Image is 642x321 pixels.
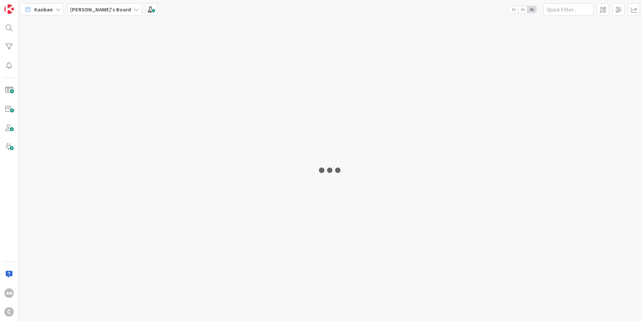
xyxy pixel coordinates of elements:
[70,6,131,13] b: [PERSON_NAME]'s Board
[34,5,53,13] span: Kanban
[4,307,14,317] div: C
[4,288,14,298] div: AM
[543,3,594,15] input: Quick Filter...
[518,6,527,13] span: 2x
[4,4,14,14] img: Visit kanbanzone.com
[509,6,518,13] span: 1x
[527,6,536,13] span: 3x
